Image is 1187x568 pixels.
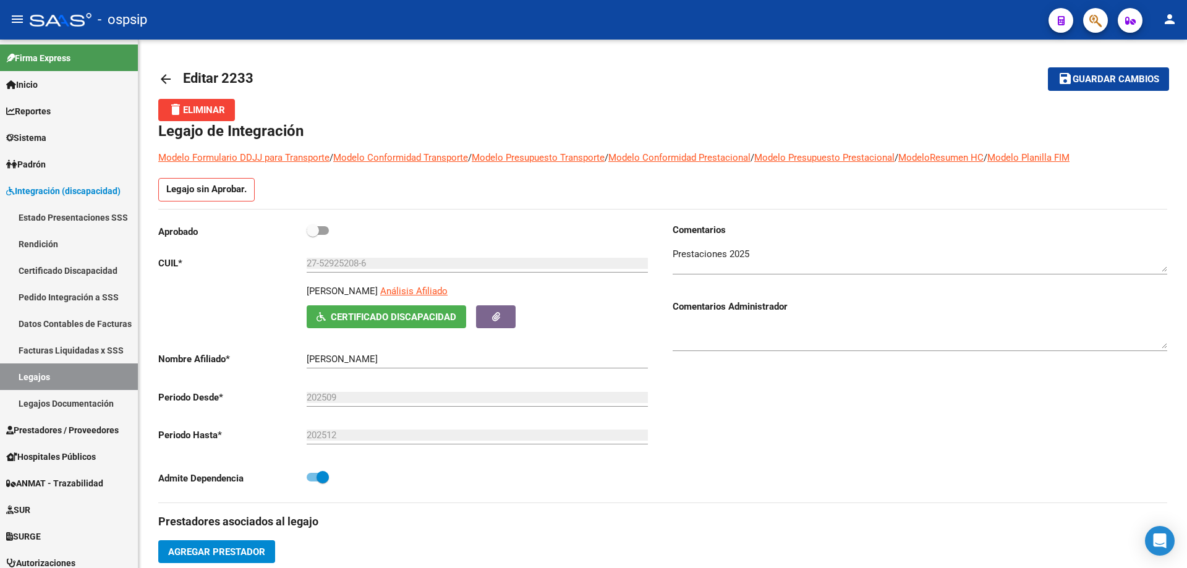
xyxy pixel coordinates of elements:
[333,152,468,163] a: Modelo Conformidad Transporte
[158,72,173,87] mat-icon: arrow_back
[1162,12,1177,27] mat-icon: person
[158,178,255,201] p: Legajo sin Aprobar.
[10,12,25,27] mat-icon: menu
[158,391,307,404] p: Periodo Desde
[158,472,307,485] p: Admite Dependencia
[6,477,103,490] span: ANMAT - Trazabilidad
[158,428,307,442] p: Periodo Hasta
[6,51,70,65] span: Firma Express
[307,305,466,328] button: Certificado Discapacidad
[1145,526,1175,556] div: Open Intercom Messenger
[168,102,183,117] mat-icon: delete
[987,152,1070,163] a: Modelo Planilla FIM
[6,78,38,91] span: Inicio
[380,286,448,297] span: Análisis Afiliado
[6,184,121,198] span: Integración (discapacidad)
[158,352,307,366] p: Nombre Afiliado
[158,225,307,239] p: Aprobado
[1073,74,1159,85] span: Guardar cambios
[307,284,378,298] p: [PERSON_NAME]
[158,256,307,270] p: CUIL
[6,131,46,145] span: Sistema
[183,70,253,86] span: Editar 2233
[472,152,605,163] a: Modelo Presupuesto Transporte
[754,152,895,163] a: Modelo Presupuesto Prestacional
[158,152,330,163] a: Modelo Formulario DDJJ para Transporte
[168,546,265,557] span: Agregar Prestador
[98,6,147,33] span: - ospsip
[158,513,1167,530] h3: Prestadores asociados al legajo
[168,104,225,116] span: Eliminar
[608,152,751,163] a: Modelo Conformidad Prestacional
[158,540,275,563] button: Agregar Prestador
[331,312,456,323] span: Certificado Discapacidad
[898,152,984,163] a: ModeloResumen HC
[6,104,51,118] span: Reportes
[1048,67,1169,90] button: Guardar cambios
[673,223,1167,237] h3: Comentarios
[158,99,235,121] button: Eliminar
[6,530,41,543] span: SURGE
[1058,71,1073,86] mat-icon: save
[6,450,96,464] span: Hospitales Públicos
[158,121,1167,141] h1: Legajo de Integración
[673,300,1167,313] h3: Comentarios Administrador
[6,503,30,517] span: SUR
[6,158,46,171] span: Padrón
[6,423,119,437] span: Prestadores / Proveedores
